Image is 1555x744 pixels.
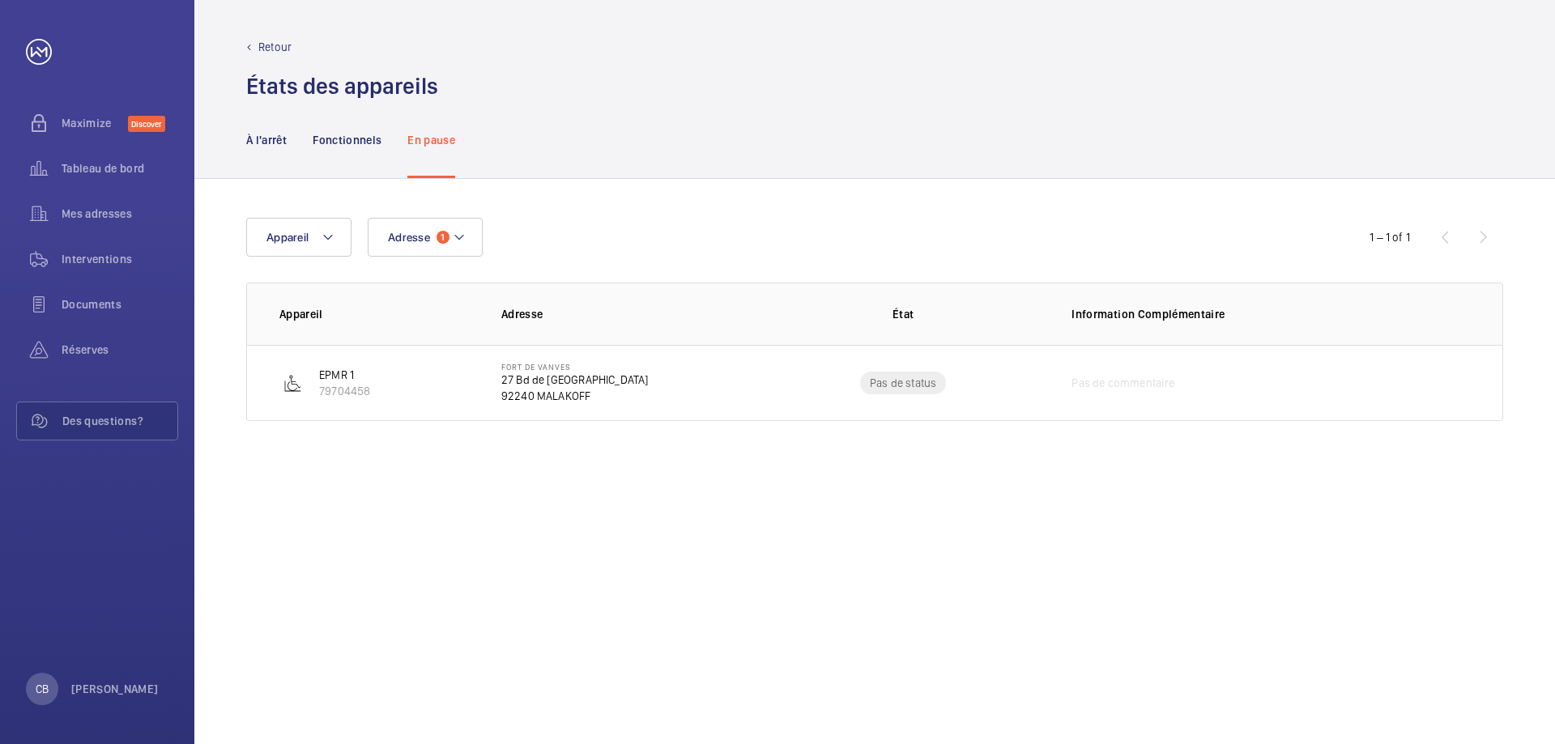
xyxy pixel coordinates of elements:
[501,388,649,404] p: 92240 MALAKOFF
[1370,229,1410,245] div: 1 – 1 of 1
[1071,375,1174,391] span: Pas de commentaire
[128,116,165,132] span: Discover
[319,383,370,399] p: 79704458
[501,362,649,372] p: Fort de vanves
[437,231,449,244] span: 1
[62,160,178,176] span: Tableau de bord
[501,372,649,388] p: 27 Bd de [GEOGRAPHIC_DATA]
[266,231,309,244] span: Appareil
[501,306,760,322] p: Adresse
[62,115,128,131] span: Maximize
[62,342,178,358] span: Réserves
[407,132,455,148] p: En pause
[36,681,49,697] p: CB
[870,375,936,391] p: Pas de status
[246,218,351,257] button: Appareil
[62,413,177,429] span: Des questions?
[246,132,287,148] p: À l'arrêt
[772,306,1034,322] p: État
[283,373,303,393] img: platform_lift.svg
[319,367,370,383] p: EPMR 1
[368,218,483,257] button: Adresse1
[258,39,292,55] p: Retour
[62,296,178,312] span: Documents
[388,231,430,244] span: Adresse
[1071,306,1470,322] p: Information Complémentaire
[71,681,159,697] p: [PERSON_NAME]
[246,71,438,101] h1: États des appareils
[279,306,475,322] p: Appareil
[62,206,178,222] span: Mes adresses
[313,132,381,148] p: Fonctionnels
[62,251,178,267] span: Interventions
